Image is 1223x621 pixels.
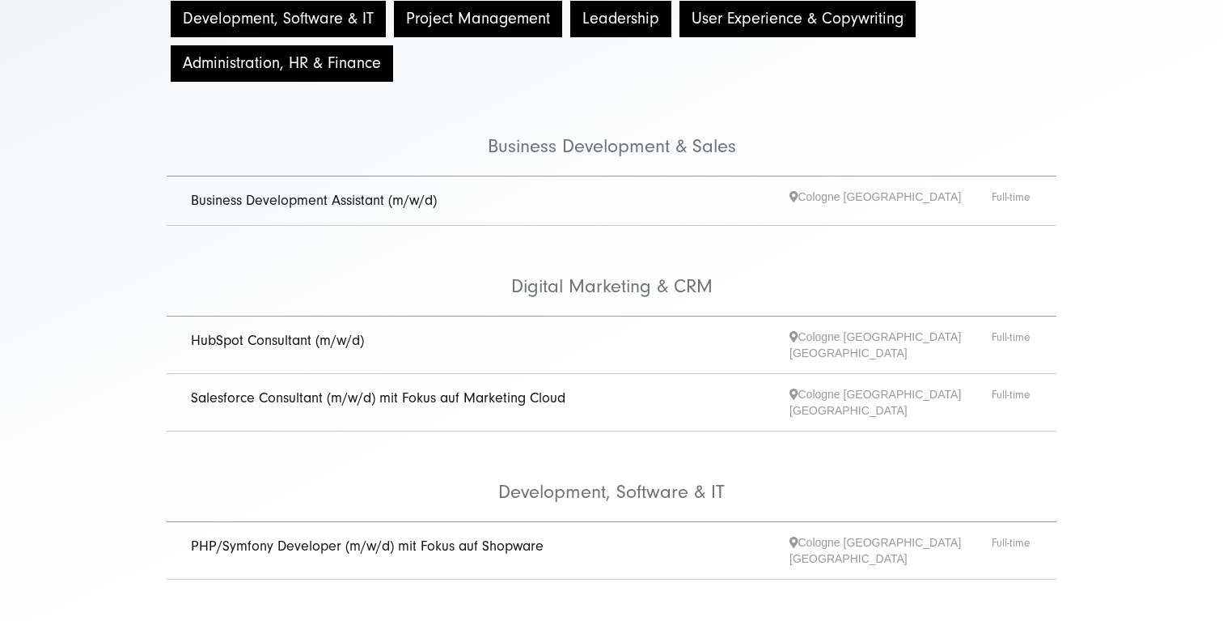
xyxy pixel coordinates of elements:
a: PHP/Symfony Developer (m/w/d) mit Fokus auf Shopware [191,538,544,555]
span: Cologne [GEOGRAPHIC_DATA] [789,189,992,214]
button: Administration, HR & Finance [171,45,393,82]
span: Full-time [992,329,1032,361]
li: Digital Marketing & CRM [167,226,1056,317]
span: Cologne [GEOGRAPHIC_DATA] [GEOGRAPHIC_DATA] [789,386,992,419]
span: Full-time [992,534,1032,567]
button: Project Management [394,1,562,37]
a: HubSpot Consultant (m/w/d) [191,332,364,349]
button: Development, Software & IT [171,1,386,37]
span: Cologne [GEOGRAPHIC_DATA] [GEOGRAPHIC_DATA] [789,329,992,361]
a: Salesforce Consultant (m/w/d) mit Fokus auf Marketing Cloud [191,389,565,406]
span: Full-time [992,189,1032,214]
button: Leadership [570,1,671,37]
span: Cologne [GEOGRAPHIC_DATA] [GEOGRAPHIC_DATA] [789,534,992,567]
li: Development, Software & IT [167,432,1056,522]
button: User Experience & Copywriting [679,1,916,37]
a: Business Development Assistant (m/w/d) [191,192,437,209]
span: Full-time [992,386,1032,419]
li: Business Development & Sales [167,86,1056,177]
